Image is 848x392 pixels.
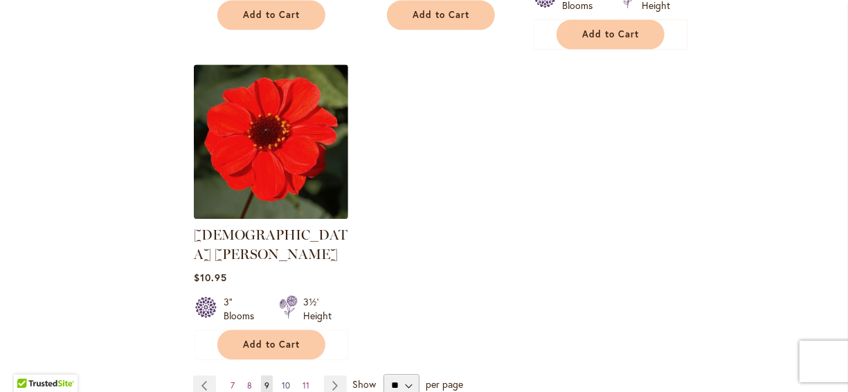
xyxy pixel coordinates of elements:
[247,380,252,391] span: 8
[217,330,325,359] button: Add to Cart
[10,343,49,382] iframe: Launch Accessibility Center
[426,377,463,391] span: per page
[557,19,665,49] button: Add to Cart
[264,380,269,391] span: 9
[194,271,227,284] span: $10.95
[282,380,290,391] span: 10
[194,208,348,222] a: JAPANESE BISHOP
[352,377,376,391] span: Show
[194,64,348,219] img: JAPANESE BISHOP
[231,380,235,391] span: 7
[413,9,469,21] span: Add to Cart
[194,226,348,262] a: [DEMOGRAPHIC_DATA] [PERSON_NAME]
[303,295,332,323] div: 3½' Height
[243,339,300,350] span: Add to Cart
[224,295,262,323] div: 3" Blooms
[582,28,639,40] span: Add to Cart
[303,380,309,391] span: 11
[243,9,300,21] span: Add to Cart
